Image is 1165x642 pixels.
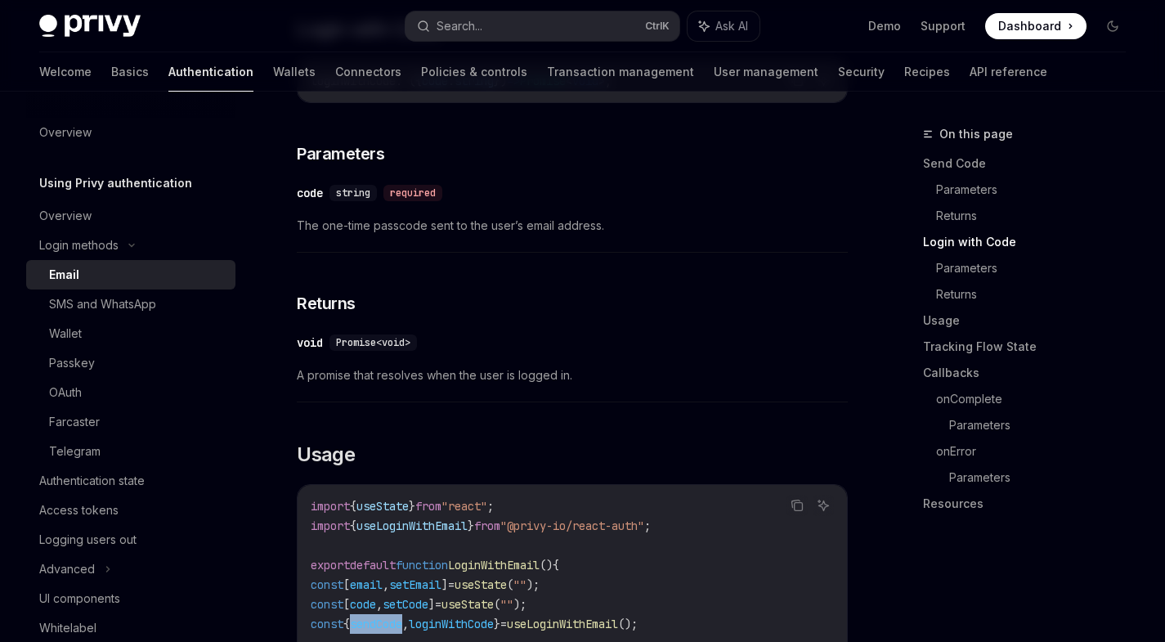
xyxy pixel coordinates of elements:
[494,597,500,612] span: (
[383,577,389,592] span: ,
[936,177,1139,203] a: Parameters
[311,597,343,612] span: const
[297,142,384,165] span: Parameters
[923,150,1139,177] a: Send Code
[487,499,494,514] span: ;
[26,525,235,554] a: Logging users out
[553,558,559,572] span: {
[39,15,141,38] img: dark logo
[297,442,355,468] span: Usage
[297,334,323,351] div: void
[494,617,500,631] span: }
[111,52,149,92] a: Basics
[343,617,350,631] span: {
[513,577,526,592] span: ""
[49,265,79,285] div: Email
[39,123,92,142] div: Overview
[26,407,235,437] a: Farcaster
[39,236,119,255] div: Login methods
[389,577,441,592] span: setEmail
[273,52,316,92] a: Wallets
[500,519,644,533] span: "@privy-io/react-auth"
[838,52,885,92] a: Security
[526,577,540,592] span: );
[421,52,527,92] a: Policies & controls
[402,617,409,631] span: ,
[923,360,1139,386] a: Callbacks
[350,617,402,631] span: sendCode
[26,437,235,466] a: Telegram
[311,617,343,631] span: const
[500,617,507,631] span: =
[970,52,1047,92] a: API reference
[39,471,145,491] div: Authentication state
[507,577,513,592] span: (
[168,52,253,92] a: Authentication
[39,52,92,92] a: Welcome
[688,11,759,41] button: Ask AI
[985,13,1087,39] a: Dashboard
[714,52,818,92] a: User management
[936,281,1139,308] a: Returns
[356,499,409,514] span: useState
[350,597,376,612] span: code
[356,519,468,533] span: useLoginWithEmail
[311,499,350,514] span: import
[441,597,494,612] span: useState
[297,366,848,385] span: A promise that resolves when the user is logged in.
[26,201,235,231] a: Overview
[923,491,1139,517] a: Resources
[448,577,455,592] span: =
[39,559,95,579] div: Advanced
[936,203,1139,229] a: Returns
[297,292,356,315] span: Returns
[645,20,670,33] span: Ctrl K
[644,519,651,533] span: ;
[383,185,442,201] div: required
[376,597,383,612] span: ,
[949,412,1139,438] a: Parameters
[437,16,482,36] div: Search...
[441,577,448,592] span: ]
[428,597,435,612] span: ]
[297,216,848,236] span: The one-time passcode sent to the user’s email address.
[39,173,192,193] h5: Using Privy authentication
[786,495,808,516] button: Copy the contents from the code block
[949,465,1139,491] a: Parameters
[435,597,441,612] span: =
[904,52,950,92] a: Recipes
[868,18,901,34] a: Demo
[547,52,694,92] a: Transaction management
[297,185,323,201] div: code
[474,519,500,533] span: from
[26,378,235,407] a: OAuth
[507,617,618,631] span: useLoginWithEmail
[513,597,526,612] span: );
[311,519,350,533] span: import
[350,499,356,514] span: {
[311,577,343,592] span: const
[441,499,487,514] span: "react"
[350,519,356,533] span: {
[39,618,96,638] div: Whitelabel
[500,597,513,612] span: ""
[311,558,350,572] span: export
[39,206,92,226] div: Overview
[396,558,448,572] span: function
[49,294,156,314] div: SMS and WhatsApp
[923,308,1139,334] a: Usage
[350,558,396,572] span: default
[923,334,1139,360] a: Tracking Flow State
[415,499,441,514] span: from
[26,496,235,525] a: Access tokens
[936,255,1139,281] a: Parameters
[26,466,235,496] a: Authentication state
[455,577,507,592] span: useState
[49,383,82,402] div: OAuth
[336,336,410,349] span: Promise<void>
[715,18,748,34] span: Ask AI
[468,519,474,533] span: }
[540,558,553,572] span: ()
[448,558,540,572] span: LoginWithEmail
[343,597,350,612] span: [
